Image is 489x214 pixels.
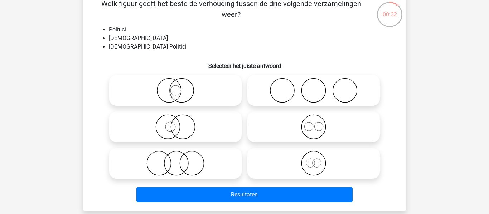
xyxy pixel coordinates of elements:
li: [DEMOGRAPHIC_DATA] [109,34,394,43]
div: 00:32 [376,1,403,19]
li: Politici [109,25,394,34]
li: [DEMOGRAPHIC_DATA] Politici [109,43,394,51]
h6: Selecteer het juiste antwoord [95,57,394,69]
button: Resultaten [136,187,353,202]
